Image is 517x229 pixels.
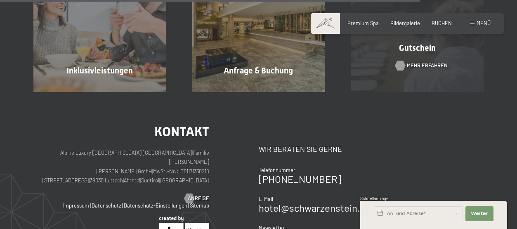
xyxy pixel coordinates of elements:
a: Datenschutz [92,202,121,209]
span: Anreise [188,195,209,202]
span: Menü [477,20,491,26]
span: | [188,202,189,209]
a: hotel@schwarzenstein.com [259,202,378,214]
span: | [140,177,141,184]
a: Premium Spa [347,20,379,26]
a: [PHONE_NUMBER] [259,173,341,185]
span: Weiter [471,210,488,217]
span: Kontakt [154,124,209,139]
span: | [159,177,160,184]
span: | [152,168,153,175]
span: Telefonnummer [259,167,295,173]
span: | [192,149,193,156]
span: | [89,177,90,184]
span: Schnellanfrage [360,196,389,201]
span: Gutschein [399,43,436,53]
span: E-Mail [259,196,273,202]
span: | [123,177,124,184]
span: Mehr erfahren [407,62,448,69]
span: Anfrage & Buchung [224,66,293,76]
span: Wir beraten Sie gerne [259,144,342,153]
a: BUCHEN [432,20,452,26]
p: Alpine Luxury [GEOGRAPHIC_DATA] [GEOGRAPHIC_DATA] Familie [PERSON_NAME] [PERSON_NAME] GmbH MwSt.-... [33,148,209,185]
span: Inklusivleistungen [66,66,133,76]
a: Datenschutz-Einstellungen [124,202,187,209]
span: | [122,202,123,209]
a: Sitemap [190,202,209,209]
a: Anreise [184,195,209,202]
a: Impressum [63,202,89,209]
button: Weiter [465,206,493,221]
span: | [90,202,91,209]
a: Bildergalerie [390,20,420,26]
